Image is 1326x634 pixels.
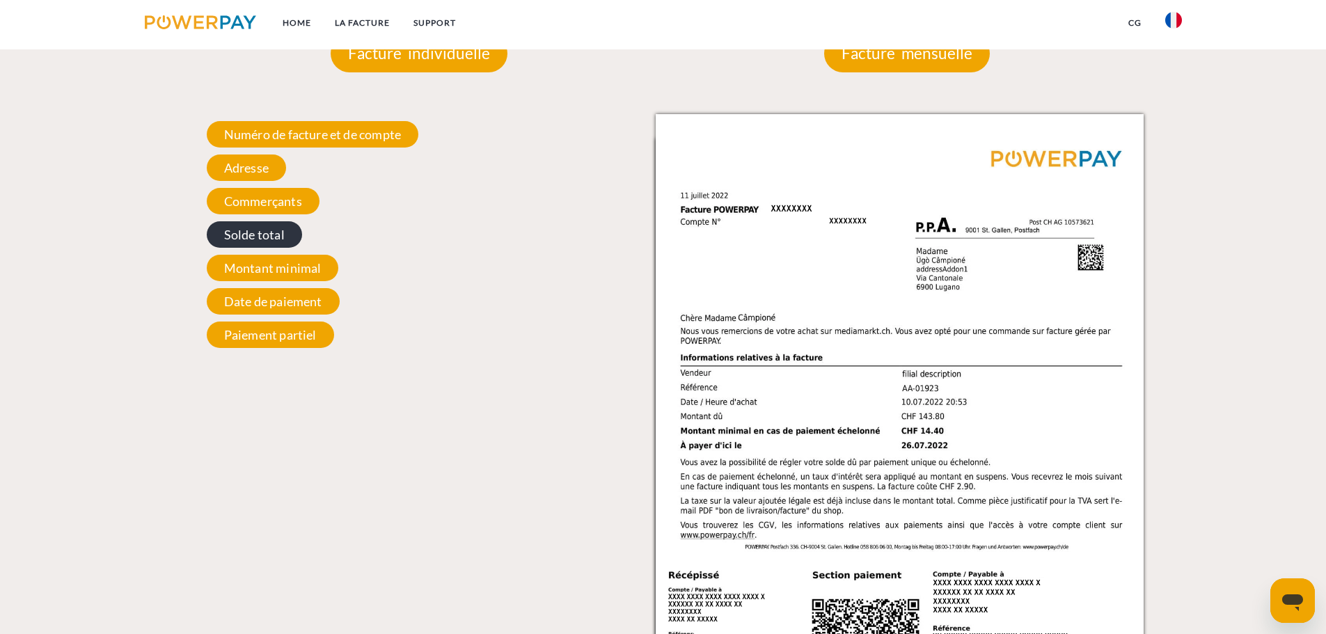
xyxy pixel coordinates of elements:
[331,35,507,72] p: Facture individuelle
[1165,12,1182,29] img: fr
[207,255,339,281] span: Montant minimal
[207,154,286,181] span: Adresse
[207,188,319,214] span: Commerçants
[1270,578,1315,623] iframe: Bouton de lancement de la fenêtre de messagerie
[207,121,418,148] span: Numéro de facture et de compte
[207,288,340,315] span: Date de paiement
[323,10,402,35] a: LA FACTURE
[207,322,334,348] span: Paiement partiel
[271,10,323,35] a: Home
[824,35,990,72] p: Facture mensuelle
[402,10,468,35] a: Support
[145,15,257,29] img: logo-powerpay.svg
[1116,10,1153,35] a: CG
[207,221,302,248] span: Solde total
